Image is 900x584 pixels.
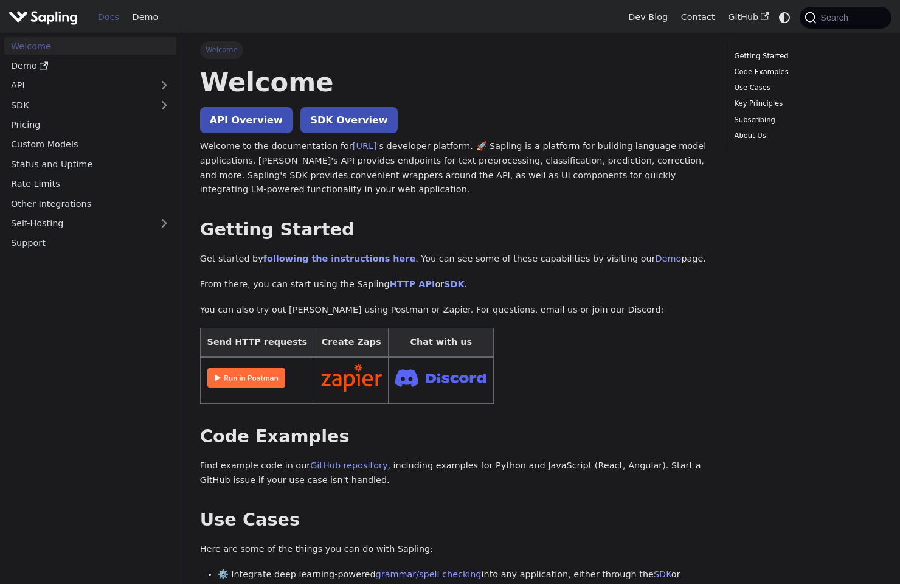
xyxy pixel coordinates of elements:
p: Find example code in our , including examples for Python and JavaScript (React, Angular). Start a... [200,459,708,488]
p: Here are some of the things you can do with Sapling: [200,542,708,557]
a: SDK [444,279,464,289]
a: Getting Started [735,50,878,62]
span: Search [817,13,856,23]
h1: Welcome [200,66,708,99]
img: Run in Postman [207,368,285,388]
a: Dev Blog [621,8,674,27]
a: Demo [4,57,176,75]
a: SDK Overview [300,107,397,133]
h2: Code Examples [200,426,708,448]
p: You can also try out [PERSON_NAME] using Postman or Zapier. For questions, email us or join our D... [200,303,708,318]
a: Rate Limits [4,175,176,193]
a: Key Principles [735,98,878,109]
a: SDK [654,569,671,579]
a: About Us [735,130,878,142]
a: Pricing [4,116,176,134]
a: Custom Models [4,136,176,153]
a: Self-Hosting [4,215,176,232]
a: Other Integrations [4,195,176,212]
a: API [4,77,152,94]
p: From there, you can start using the Sapling or . [200,277,708,292]
a: Welcome [4,37,176,55]
a: Support [4,234,176,252]
a: GitHub [721,8,775,27]
button: Expand sidebar category 'API' [152,77,176,94]
button: Switch between dark and light mode (currently system mode) [776,9,794,26]
a: following the instructions here [263,254,415,263]
a: GitHub repository [310,461,387,470]
a: Code Examples [735,66,878,78]
span: Welcome [200,41,243,58]
img: Sapling.ai [9,9,78,26]
a: Use Cases [735,82,878,94]
a: Demo [656,254,682,263]
a: Contact [674,8,722,27]
img: Connect in Zapier [321,364,382,392]
p: Welcome to the documentation for 's developer platform. 🚀 Sapling is a platform for building lang... [200,139,708,197]
th: Chat with us [389,328,494,357]
img: Join Discord [395,366,486,391]
th: Create Zaps [314,328,389,357]
a: grammar/spell checking [376,569,482,579]
a: Docs [91,8,126,27]
p: Get started by . You can see some of these capabilities by visiting our page. [200,252,708,266]
a: HTTP API [390,279,435,289]
a: API Overview [200,107,292,133]
th: Send HTTP requests [200,328,314,357]
a: SDK [4,96,152,114]
a: [URL] [353,141,377,151]
button: Search (Command+K) [800,7,891,29]
a: Demo [126,8,165,27]
button: Expand sidebar category 'SDK' [152,96,176,114]
h2: Use Cases [200,509,708,531]
nav: Breadcrumbs [200,41,708,58]
a: Sapling.aiSapling.ai [9,9,82,26]
a: Status and Uptime [4,155,176,173]
h2: Getting Started [200,219,708,241]
a: Subscribing [735,114,878,126]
